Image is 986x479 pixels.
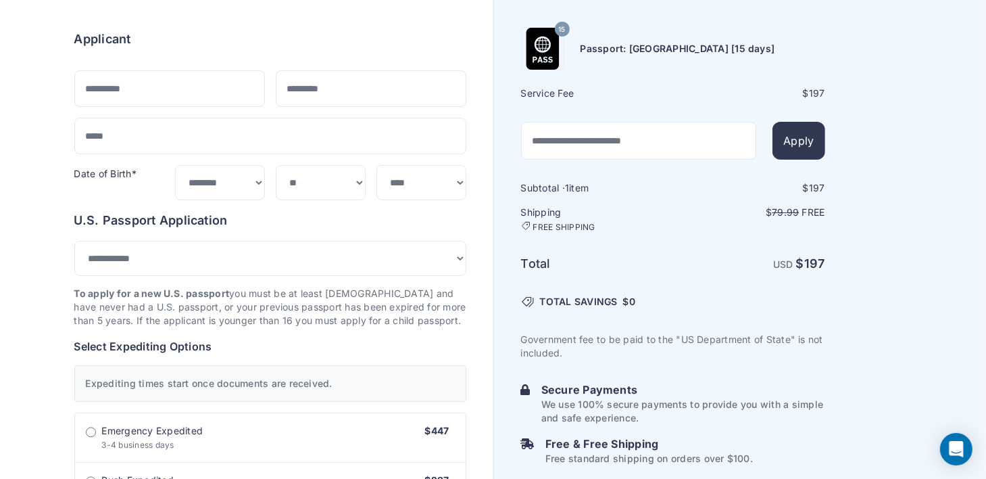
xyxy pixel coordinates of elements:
div: Open Intercom Messenger [940,433,972,465]
p: $ [674,206,825,219]
span: 197 [809,87,825,99]
h6: Applicant [74,30,131,49]
p: Free standard shipping on orders over $100. [545,452,753,465]
span: 15 [558,20,565,38]
span: 3-4 business days [102,440,174,450]
h6: Total [521,254,672,273]
h6: Free & Free Shipping [545,436,753,452]
span: 197 [809,182,825,193]
h6: Passport: [GEOGRAPHIC_DATA] [15 days] [581,42,775,55]
h6: Secure Payments [541,382,825,398]
span: 1 [565,182,569,193]
span: 197 [804,256,825,271]
h6: Shipping [521,206,672,233]
h6: Select Expediting Options [74,338,466,355]
h6: Subtotal · item [521,181,672,195]
strong: To apply for a new U.S. passport [74,288,230,299]
span: Free [802,206,825,218]
button: Apply [772,122,824,160]
div: $ [674,87,825,100]
span: FREE SHIPPING [533,222,595,233]
p: We use 100% secure payments to provide you with a simple and safe experience. [541,398,825,425]
span: $447 [425,425,449,436]
p: Government fee to be paid to the "US Department of State" is not included. [521,333,825,360]
span: TOTAL SAVINGS [540,295,618,309]
span: 0 [629,296,635,307]
span: 79.99 [772,206,799,218]
span: Emergency Expedited [102,424,203,438]
span: USD [773,258,793,270]
p: you must be at least [DEMOGRAPHIC_DATA] and have never had a U.S. passport, or your previous pass... [74,287,466,327]
img: Product Name [522,28,564,70]
div: Expediting times start once documents are received. [74,365,466,402]
h6: U.S. Passport Application [74,211,466,230]
div: $ [674,181,825,195]
label: Date of Birth* [74,168,137,179]
strong: $ [796,256,825,271]
span: $ [623,295,636,309]
h6: Service Fee [521,87,672,100]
